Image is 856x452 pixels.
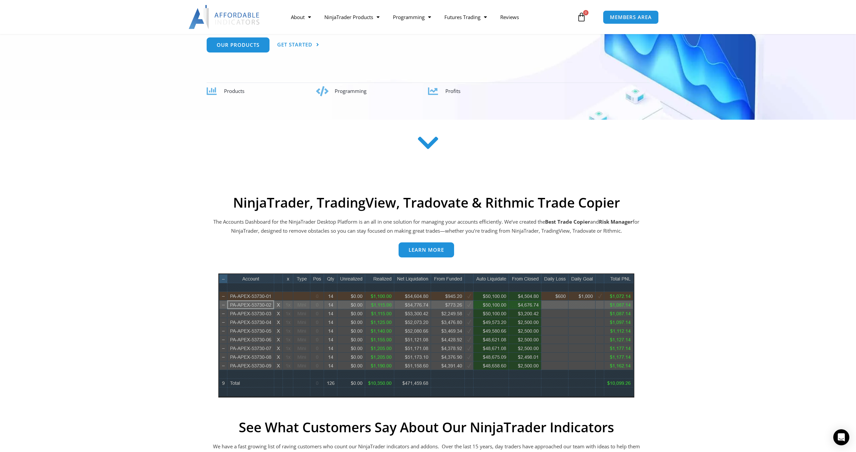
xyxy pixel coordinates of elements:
a: Learn more [399,244,454,259]
a: Programming [386,9,438,25]
span: Profits [445,88,460,94]
a: MEMBERS AREA [603,10,659,24]
nav: Menu [284,9,575,25]
a: Our Products [207,37,270,52]
a: 0 [567,7,596,27]
strong: Risk Manager [599,218,633,225]
a: About [284,9,318,25]
h2: NinjaTrader, TradingView, Tradovate & Rithmic Trade Copier [212,195,640,211]
img: LogoAI | Affordable Indicators – NinjaTrader [189,5,260,29]
span: 0 [583,10,588,15]
b: Best Trade Copier [545,218,590,225]
div: Open Intercom Messenger [833,429,849,445]
span: Learn more [409,249,444,254]
span: MEMBERS AREA [610,15,652,20]
span: Products [224,88,244,94]
span: Our Products [217,42,259,47]
img: wideview8 28 2 | Affordable Indicators – NinjaTrader [218,273,634,398]
span: Programming [335,88,366,94]
p: The Accounts Dashboard for the NinjaTrader Desktop Platform is an all in one solution for managin... [212,217,640,236]
h2: See What Customers Say About Our NinjaTrader Indicators [212,419,640,435]
a: NinjaTrader Products [318,9,386,25]
a: Reviews [494,9,526,25]
a: Get Started [277,37,319,52]
a: Futures Trading [438,9,494,25]
span: Get Started [277,42,312,47]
